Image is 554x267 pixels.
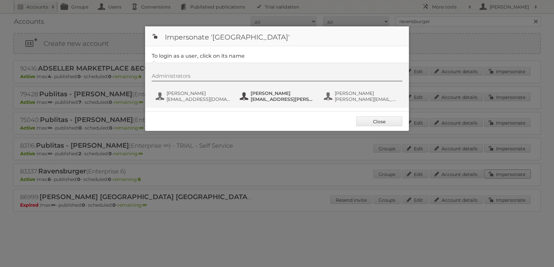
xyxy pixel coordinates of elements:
span: [PERSON_NAME] [251,90,315,96]
button: [PERSON_NAME] [PERSON_NAME][EMAIL_ADDRESS][PERSON_NAME][DOMAIN_NAME] [323,90,401,103]
button: [PERSON_NAME] [EMAIL_ADDRESS][DOMAIN_NAME] [155,90,232,103]
div: Administrators [152,73,402,81]
span: [PERSON_NAME] [335,90,399,96]
span: [PERSON_NAME][EMAIL_ADDRESS][PERSON_NAME][DOMAIN_NAME] [335,96,399,102]
legend: To login as a user, click on its name [152,53,245,59]
h1: Impersonate '[GEOGRAPHIC_DATA]' [145,26,409,46]
span: [EMAIL_ADDRESS][DOMAIN_NAME] [167,96,231,102]
button: [PERSON_NAME] [EMAIL_ADDRESS][PERSON_NAME][DOMAIN_NAME] [239,90,317,103]
a: Close [356,116,402,126]
span: [PERSON_NAME] [167,90,231,96]
span: [EMAIL_ADDRESS][PERSON_NAME][DOMAIN_NAME] [251,96,315,102]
